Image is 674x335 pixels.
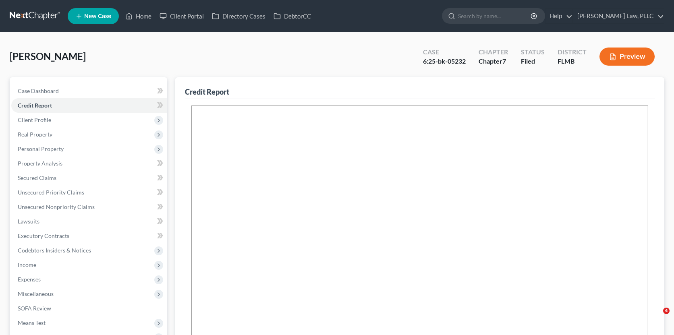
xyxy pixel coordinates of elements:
span: New Case [84,13,111,19]
button: Preview [599,48,655,66]
a: Home [121,9,156,23]
span: 4 [663,308,670,314]
a: Help [545,9,572,23]
span: Case Dashboard [18,87,59,94]
a: Lawsuits [11,214,167,229]
span: Property Analysis [18,160,62,167]
a: Executory Contracts [11,229,167,243]
a: Property Analysis [11,156,167,171]
span: Client Profile [18,116,51,123]
span: Credit Report [18,102,52,109]
iframe: Intercom live chat [647,308,666,327]
span: Means Test [18,319,46,326]
a: Directory Cases [208,9,270,23]
div: Status [521,48,545,57]
div: Filed [521,57,545,66]
span: Codebtors Insiders & Notices [18,247,91,254]
span: Miscellaneous [18,290,54,297]
a: [PERSON_NAME] Law, PLLC [573,9,664,23]
div: FLMB [558,57,587,66]
span: Unsecured Priority Claims [18,189,84,196]
span: Secured Claims [18,174,56,181]
a: SOFA Review [11,301,167,316]
div: 6:25-bk-05232 [423,57,466,66]
span: Unsecured Nonpriority Claims [18,203,95,210]
span: [PERSON_NAME] [10,50,86,62]
span: Expenses [18,276,41,283]
a: Client Portal [156,9,208,23]
a: Case Dashboard [11,84,167,98]
span: Personal Property [18,145,64,152]
span: Income [18,261,36,268]
span: Real Property [18,131,52,138]
div: Chapter [479,48,508,57]
a: Secured Claims [11,171,167,185]
span: Executory Contracts [18,232,69,239]
span: 7 [502,57,506,65]
a: Unsecured Nonpriority Claims [11,200,167,214]
a: DebtorCC [270,9,315,23]
span: SOFA Review [18,305,51,312]
div: Credit Report [185,87,229,97]
a: Credit Report [11,98,167,113]
a: Unsecured Priority Claims [11,185,167,200]
div: Chapter [479,57,508,66]
span: Lawsuits [18,218,39,225]
input: Search by name... [458,8,532,23]
div: District [558,48,587,57]
div: Case [423,48,466,57]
